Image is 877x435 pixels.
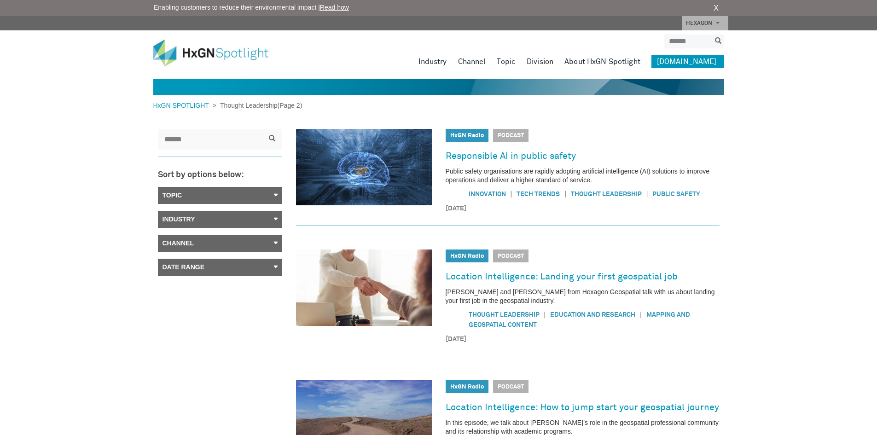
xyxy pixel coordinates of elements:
a: Public safety [652,191,700,197]
span: Thought Leadership [216,102,278,109]
h3: Sort by options below: [158,171,282,180]
img: Location Intelligence: Landing your first geospatial job [296,249,432,326]
img: HxGN Spotlight [153,40,282,66]
a: Responsible AI in public safety [446,149,576,163]
a: Channel [458,55,486,68]
a: Innovation [469,191,506,197]
a: Location Intelligence: How to jump start your geospatial journey [446,400,719,415]
a: About HxGN Spotlight [564,55,640,68]
a: Education and research [550,312,635,318]
a: Location Intelligence: Landing your first geospatial job [446,269,678,284]
span: | [540,310,551,319]
a: HxGN Radio [450,384,484,390]
div: > (Page 2) [153,101,302,110]
a: Channel [158,235,282,252]
span: | [560,189,571,199]
span: | [506,189,517,199]
p: [PERSON_NAME] and [PERSON_NAME] from Hexagon Geospatial talk with us about landing your first job... [446,288,720,305]
a: HEXAGON [682,16,728,30]
span: Podcast [493,380,529,393]
time: [DATE] [446,204,720,214]
img: Responsible AI in public safety [296,129,432,205]
span: Podcast [493,129,529,142]
span: | [635,310,646,319]
a: Industry [418,55,447,68]
span: | [642,189,653,199]
p: Public safety organisations are rapidly adopting artificial intelligence (AI) solutions to improv... [446,167,720,185]
a: Division [527,55,553,68]
a: [DOMAIN_NAME] [651,55,724,68]
a: Industry [158,211,282,228]
a: HxGN Radio [450,133,484,139]
a: X [714,3,719,14]
a: Tech Trends [517,191,560,197]
span: Podcast [493,249,529,262]
a: Thought Leadership [571,191,642,197]
a: Topic [158,187,282,204]
a: Read how [320,4,349,11]
a: Date Range [158,259,282,276]
time: [DATE] [446,335,720,344]
span: Enabling customers to reduce their environmental impact | [154,3,349,12]
a: HxGN Radio [450,253,484,259]
a: HxGN SPOTLIGHT [153,102,213,109]
a: Thought Leadership [469,312,540,318]
a: Topic [497,55,516,68]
